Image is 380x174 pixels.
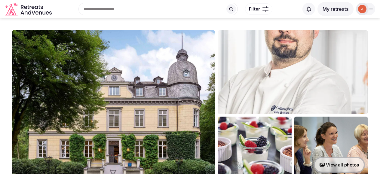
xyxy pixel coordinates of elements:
button: View all photos [314,157,365,173]
button: My retreats [317,2,354,16]
a: My retreats [317,6,354,12]
img: Venue gallery photo [218,30,368,114]
span: Filter [249,6,260,12]
svg: Retreats and Venues company logo [5,2,53,16]
img: alis [358,5,366,13]
button: Filter [245,3,272,15]
a: Visit the homepage [5,2,53,16]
